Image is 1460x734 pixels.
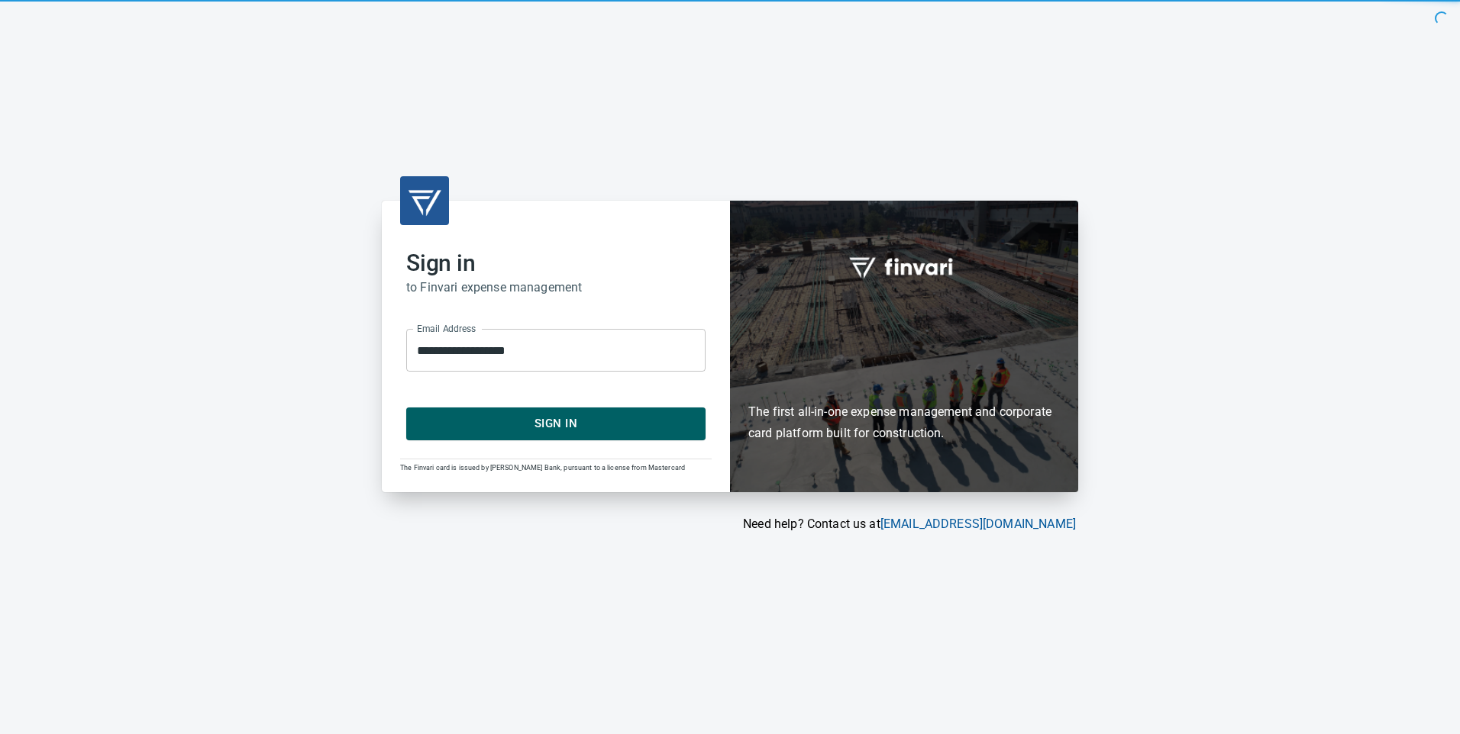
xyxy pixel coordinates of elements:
p: Need help? Contact us at [382,515,1076,533]
img: transparent_logo.png [406,182,443,219]
span: Sign In [423,414,689,433]
h6: The first all-in-one expense management and corporate card platform built for construction. [748,313,1060,444]
img: fullword_logo_white.png [847,249,961,284]
a: [EMAIL_ADDRESS][DOMAIN_NAME] [880,517,1076,531]
h6: to Finvari expense management [406,277,706,298]
button: Sign In [406,407,706,439]
div: Finvari [730,201,1078,491]
h2: Sign in [406,249,706,277]
span: The Finvari card is issued by [PERSON_NAME] Bank, pursuant to a license from Mastercard [400,464,685,472]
